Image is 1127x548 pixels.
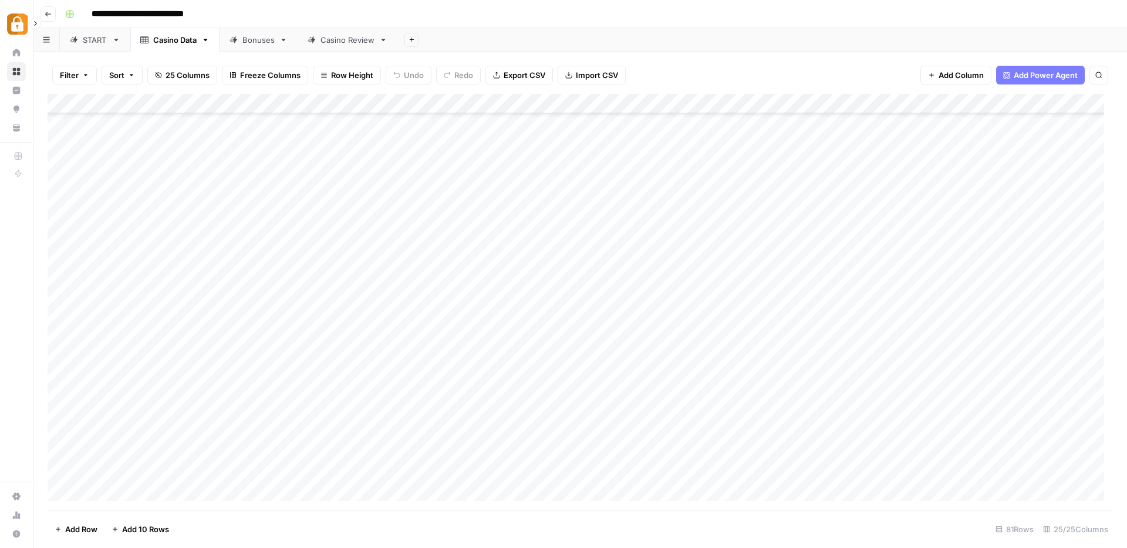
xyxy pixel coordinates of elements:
[7,62,26,81] a: Browse
[7,13,28,35] img: Adzz Logo
[313,66,381,84] button: Row Height
[404,69,424,81] span: Undo
[166,69,210,81] span: 25 Columns
[1014,69,1078,81] span: Add Power Agent
[7,506,26,525] a: Usage
[454,69,473,81] span: Redo
[331,69,373,81] span: Row Height
[7,119,26,137] a: Your Data
[52,66,97,84] button: Filter
[147,66,217,84] button: 25 Columns
[7,81,26,100] a: Insights
[436,66,481,84] button: Redo
[220,28,298,52] a: Bonuses
[240,69,301,81] span: Freeze Columns
[104,520,176,539] button: Add 10 Rows
[485,66,553,84] button: Export CSV
[7,100,26,119] a: Opportunities
[504,69,545,81] span: Export CSV
[996,66,1085,84] button: Add Power Agent
[83,34,107,46] div: START
[7,487,26,506] a: Settings
[7,9,26,39] button: Workspace: Adzz
[242,34,275,46] div: Bonuses
[1038,520,1113,539] div: 25/25 Columns
[7,525,26,543] button: Help + Support
[48,520,104,539] button: Add Row
[60,69,79,81] span: Filter
[298,28,397,52] a: Casino Review
[991,520,1038,539] div: 81 Rows
[7,43,26,62] a: Home
[386,66,431,84] button: Undo
[102,66,143,84] button: Sort
[939,69,984,81] span: Add Column
[109,69,124,81] span: Sort
[920,66,991,84] button: Add Column
[60,28,130,52] a: START
[122,523,169,535] span: Add 10 Rows
[222,66,308,84] button: Freeze Columns
[130,28,220,52] a: Casino Data
[65,523,97,535] span: Add Row
[576,69,618,81] span: Import CSV
[558,66,626,84] button: Import CSV
[320,34,374,46] div: Casino Review
[153,34,197,46] div: Casino Data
